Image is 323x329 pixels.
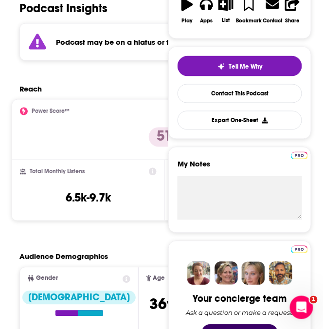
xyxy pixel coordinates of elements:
img: tell me why sparkle [217,63,225,71]
div: List [222,17,230,23]
h2: Audience Demographics [19,252,108,261]
div: Your concierge team [193,293,287,305]
span: Age [153,275,165,282]
h2: Power Score™ [32,108,70,115]
div: [DEMOGRAPHIC_DATA] [22,291,136,305]
img: Podchaser Pro [291,152,308,160]
div: Share [285,18,300,24]
span: Tell Me Why [229,63,263,71]
div: Play [181,18,193,24]
h3: 6.5k-9.7k [66,191,111,205]
a: Pro website [291,150,308,160]
button: Export One-Sheet [178,111,302,130]
div: Bookmark [236,18,262,24]
h2: Reach [19,84,42,93]
img: Barbara Profile [215,262,238,285]
strong: Podcast may be on a hiatus or finished [56,37,194,47]
img: Jules Profile [242,262,265,285]
a: Contact This Podcast [178,84,302,103]
h1: Podcast Insights [19,1,108,16]
label: My Notes [178,160,302,177]
p: 51 [149,128,180,147]
span: Gender [36,275,58,282]
img: Jon Profile [269,262,292,285]
a: Pro website [291,244,308,254]
img: Podchaser Pro [291,246,308,254]
span: 1 [310,296,318,304]
iframe: Intercom live chat [290,296,313,319]
div: Apps [200,18,213,24]
span: 36 yo [150,295,184,314]
h2: Total Monthly Listens [30,168,85,175]
button: tell me why sparkleTell Me Why [178,56,302,76]
section: Click to expand status details [12,23,318,61]
img: Sydney Profile [187,262,211,285]
div: Ask a question or make a request. [186,309,294,317]
div: Contact [263,17,282,24]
